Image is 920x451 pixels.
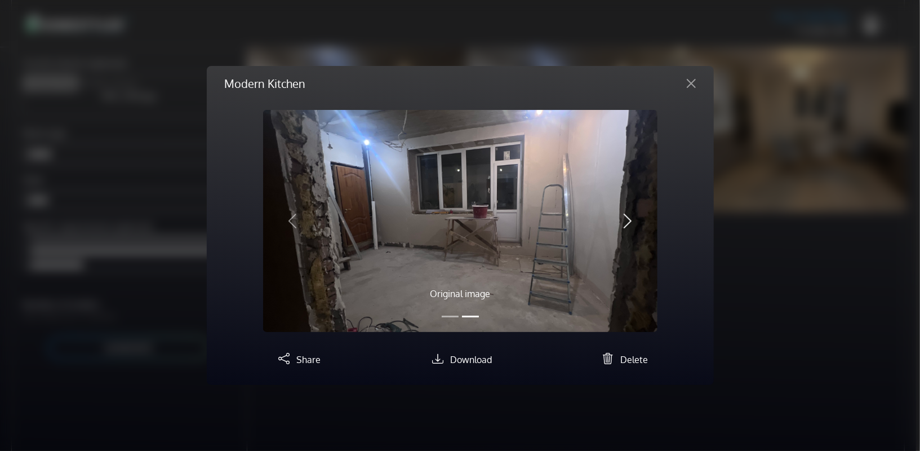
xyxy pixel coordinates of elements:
[450,354,492,365] span: Download
[296,354,321,365] span: Share
[263,110,657,332] img: IMG_1360.jpg
[462,310,479,323] button: Slide 2
[274,354,321,365] a: Share
[225,75,306,92] h5: Modern Kitchen
[442,310,459,323] button: Slide 1
[678,74,705,92] button: Close
[620,354,648,365] span: Delete
[428,354,492,365] a: Download
[598,350,648,367] button: Delete
[322,287,598,300] p: Original image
